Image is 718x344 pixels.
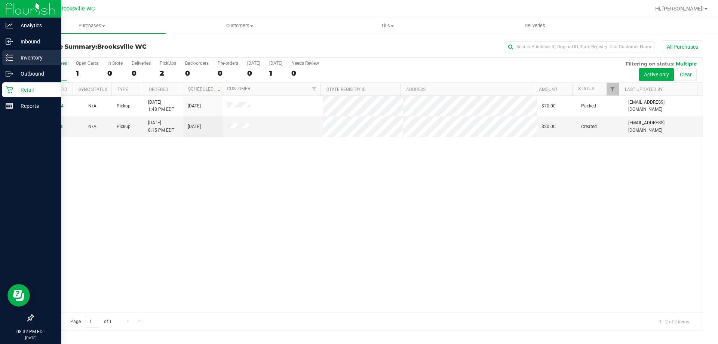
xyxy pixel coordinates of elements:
[3,328,58,335] p: 08:32 PM EDT
[86,316,99,328] input: 1
[132,61,151,66] div: Deliveries
[581,103,596,110] span: Packed
[227,86,250,91] a: Customer
[185,61,209,66] div: Back-orders
[628,119,698,134] span: [EMAIL_ADDRESS][DOMAIN_NAME]
[117,87,128,92] a: Type
[97,43,147,50] span: Brooksville WC
[188,123,201,130] span: [DATE]
[88,103,96,109] span: Not Applicable
[6,22,13,29] inline-svg: Analytics
[653,316,695,327] span: 1 - 2 of 2 items
[18,18,166,34] a: Purchases
[148,99,174,113] span: [DATE] 1:48 PM EDT
[13,69,58,78] p: Outbound
[578,86,594,91] a: Status
[269,69,282,77] div: 1
[13,21,58,30] p: Analytics
[149,87,168,92] a: Ordered
[148,119,174,134] span: [DATE] 8:15 PM EDT
[43,124,64,129] a: 11823860
[581,123,597,130] span: Created
[88,123,96,130] button: N/A
[107,69,123,77] div: 0
[313,18,461,34] a: Tills
[326,87,366,92] a: State Registry ID
[117,103,131,110] span: Pickup
[314,22,461,29] span: Tills
[117,123,131,130] span: Pickup
[291,61,319,66] div: Needs Review
[58,6,95,12] span: Brooksville WC
[639,68,674,81] button: Active only
[64,316,118,328] span: Page of 1
[13,37,58,46] p: Inbound
[625,87,663,92] a: Last Updated By
[160,69,176,77] div: 2
[188,86,222,92] a: Scheduled
[675,68,697,81] button: Clear
[607,83,619,95] a: Filter
[107,61,123,66] div: In Store
[43,103,64,109] a: 11823344
[308,83,320,95] a: Filter
[461,18,609,34] a: Deliveries
[13,101,58,110] p: Reports
[269,61,282,66] div: [DATE]
[218,61,238,66] div: Pre-orders
[662,40,703,53] button: All Purchases
[400,83,533,96] th: Address
[247,69,260,77] div: 0
[132,69,151,77] div: 0
[160,61,176,66] div: PickUps
[541,103,556,110] span: $70.00
[6,38,13,45] inline-svg: Inbound
[676,61,697,67] span: Multiple
[88,103,96,110] button: N/A
[185,69,209,77] div: 0
[88,124,96,129] span: Not Applicable
[291,69,319,77] div: 0
[7,284,30,307] iframe: Resource center
[6,70,13,77] inline-svg: Outbound
[76,69,98,77] div: 1
[628,99,698,113] span: [EMAIL_ADDRESS][DOMAIN_NAME]
[13,53,58,62] p: Inventory
[166,22,313,29] span: Customers
[79,87,107,92] a: Sync Status
[6,86,13,94] inline-svg: Retail
[539,87,558,92] a: Amount
[247,61,260,66] div: [DATE]
[3,335,58,341] p: [DATE]
[6,102,13,110] inline-svg: Reports
[76,61,98,66] div: Open Carts
[13,85,58,94] p: Retail
[541,123,556,130] span: $20.00
[6,54,13,61] inline-svg: Inventory
[18,22,166,29] span: Purchases
[515,22,555,29] span: Deliveries
[33,43,256,50] h3: Purchase Summary:
[166,18,313,34] a: Customers
[218,69,238,77] div: 0
[655,6,704,12] span: Hi, [PERSON_NAME]!
[626,61,674,67] span: Filtering on status:
[188,103,201,110] span: [DATE]
[505,41,654,52] input: Search Purchase ID, Original ID, State Registry ID or Customer Name...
